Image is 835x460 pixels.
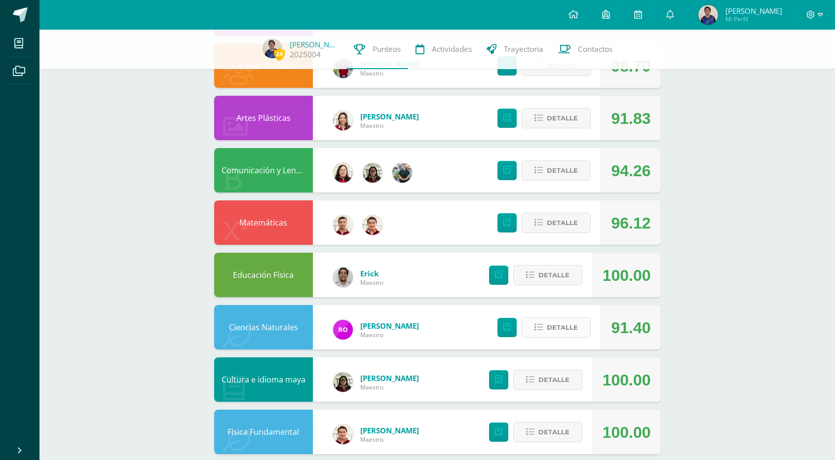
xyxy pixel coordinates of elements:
span: Maestro [360,331,419,339]
button: Detalle [522,317,591,338]
div: Física Fundamental [214,410,313,454]
div: 100.00 [603,410,651,455]
a: [PERSON_NAME] [360,321,419,331]
button: Detalle [513,370,582,390]
img: 8967023db232ea363fa53c906190b046.png [333,215,353,235]
div: Matemáticas [214,200,313,245]
div: 96.12 [611,201,650,245]
img: 08cdfe488ee6e762f49c3a355c2599e7.png [333,111,353,130]
img: 76b79572e868f347d82537b4f7bc2cf5.png [363,215,382,235]
img: 4e0900a1d9a69e7bb80937d985fefa87.png [333,268,353,287]
div: 91.40 [611,306,650,350]
a: Contactos [551,30,620,69]
a: [PERSON_NAME] [290,39,339,49]
span: Detalle [538,266,569,284]
a: [PERSON_NAME] [360,425,419,435]
a: Trayectoria [479,30,551,69]
a: Actividades [408,30,479,69]
span: Punteos [373,44,401,54]
div: 100.00 [603,253,651,298]
a: 2025004 [290,49,321,60]
span: Contactos [578,44,612,54]
span: Maestro [360,278,383,287]
button: Detalle [522,213,591,233]
span: Maestro [360,383,419,391]
img: de6150c211cbc1f257cf4b5405fdced8.png [698,5,718,25]
img: c64be9d0b6a0f58b034d7201874f2d94.png [363,163,382,183]
div: Comunicación y Lenguaje [214,148,313,192]
span: Maestro [360,435,419,444]
span: Maestro [360,121,419,130]
button: Detalle [513,422,582,442]
span: Maestro [360,69,419,77]
span: Detalle [547,161,578,180]
a: Punteos [346,30,408,69]
img: 08228f36aa425246ac1f75ab91e507c5.png [333,320,353,340]
button: Detalle [513,265,582,285]
span: Detalle [538,423,569,441]
button: Detalle [522,108,591,128]
img: c64be9d0b6a0f58b034d7201874f2d94.png [333,372,353,392]
span: 24 [274,48,285,60]
img: d3b263647c2d686994e508e2c9b90e59.png [392,163,412,183]
span: Actividades [432,44,472,54]
span: [PERSON_NAME] [725,6,782,16]
div: 100.00 [603,358,651,402]
div: 91.83 [611,96,650,141]
img: c6b4b3f06f981deac34ce0a071b61492.png [333,163,353,183]
button: Detalle [522,160,591,181]
span: Mi Perfil [725,15,782,23]
div: Ciencias Naturales [214,305,313,349]
span: Detalle [547,318,578,337]
span: Trayectoria [504,44,543,54]
img: 76b79572e868f347d82537b4f7bc2cf5.png [333,424,353,444]
span: Detalle [547,109,578,127]
span: Detalle [538,371,569,389]
div: Educación Física [214,253,313,297]
a: [PERSON_NAME] [360,112,419,121]
img: de6150c211cbc1f257cf4b5405fdced8.png [263,38,282,58]
a: [PERSON_NAME] [360,373,419,383]
div: Artes Plásticas [214,96,313,140]
div: 94.26 [611,149,650,193]
a: Erick [360,268,383,278]
div: Cultura e idioma maya [214,357,313,402]
span: Detalle [547,214,578,232]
